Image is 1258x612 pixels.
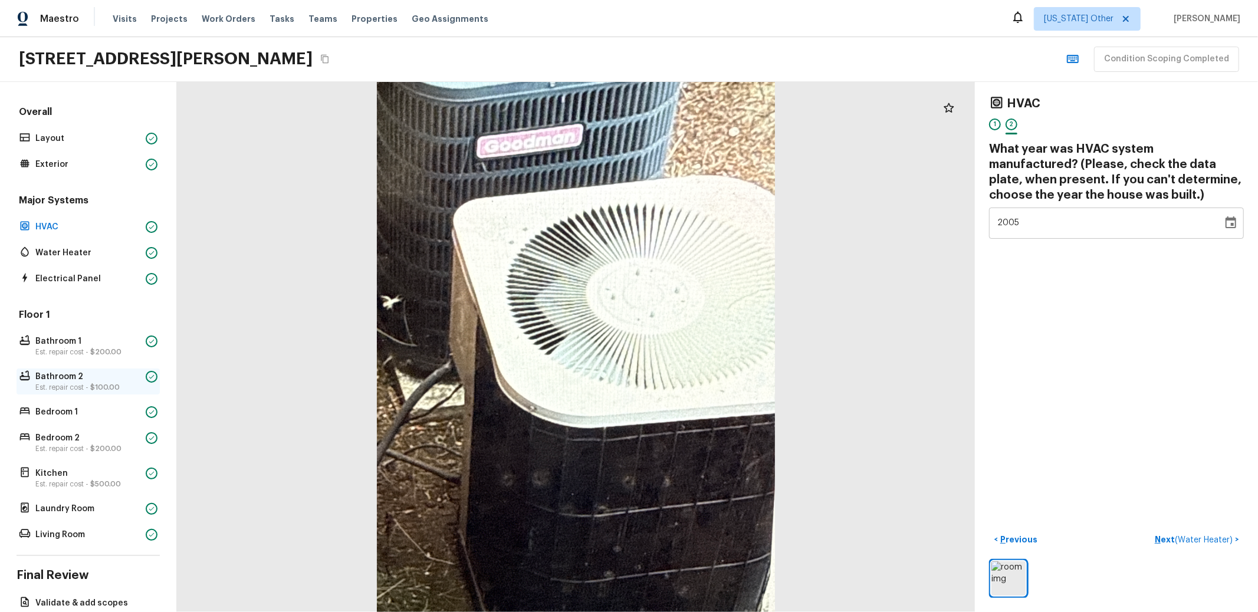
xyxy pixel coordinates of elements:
p: Est. repair cost - [35,479,141,489]
button: Choose date, selected date is Jan 1, 2005 [1219,211,1243,235]
span: Visits [113,13,137,25]
button: Next(Water Heater)> [1150,530,1244,550]
h4: Final Review [17,568,160,583]
span: Properties [352,13,398,25]
p: Laundry Room [35,503,141,515]
span: $200.00 [90,445,121,452]
h5: Major Systems [17,194,160,209]
p: Est. repair cost - [35,347,141,357]
span: ( Water Heater ) [1175,536,1233,544]
button: <Previous [989,530,1042,550]
p: Electrical Panel [35,273,141,285]
img: room img [991,561,1026,595]
div: 2 [1006,119,1017,130]
button: Copy Address [317,51,333,67]
p: Bathroom 1 [35,335,141,347]
p: Kitchen [35,468,141,479]
p: Previous [998,534,1037,545]
p: Bedroom 1 [35,406,141,418]
span: $100.00 [90,384,120,391]
p: Est. repair cost - [35,444,141,453]
span: Geo Assignments [412,13,488,25]
h5: Overall [17,106,160,121]
span: Work Orders [202,13,255,25]
h4: What year was HVAC system manufactured? (Please, check the data plate, when present. If you can't... [989,142,1244,203]
h4: HVAC [1007,96,1040,111]
p: Exterior [35,159,141,170]
p: Bedroom 2 [35,432,141,444]
p: Bathroom 2 [35,371,141,383]
span: Projects [151,13,188,25]
div: 1 [989,119,1001,130]
p: Living Room [35,529,141,541]
h2: [STREET_ADDRESS][PERSON_NAME] [19,48,313,70]
span: Maestro [40,13,79,25]
p: Next [1155,534,1235,546]
span: Tasks [270,15,294,23]
p: Layout [35,133,141,144]
h5: Floor 1 [17,308,160,324]
span: Year [997,219,1020,227]
p: HVAC [35,221,141,233]
p: Water Heater [35,247,141,259]
span: [US_STATE] Other [1044,13,1114,25]
span: Teams [308,13,337,25]
span: $500.00 [90,481,121,488]
p: Validate & add scopes [35,597,153,609]
span: $200.00 [90,348,121,356]
p: Est. repair cost - [35,383,141,392]
span: [PERSON_NAME] [1169,13,1240,25]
